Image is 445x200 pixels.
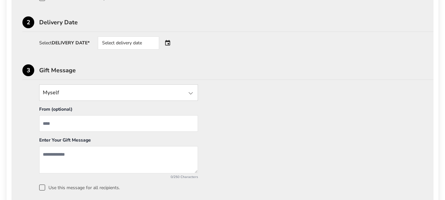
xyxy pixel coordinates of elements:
div: Delivery Date [39,19,433,25]
div: Gift Message [39,67,433,73]
div: Select delivery date [98,36,159,50]
div: Select [39,41,90,45]
div: 3 [22,64,34,76]
div: From (optional) [39,106,198,115]
div: Enter Your Gift Message [39,137,198,146]
div: 0/250 Characters [39,175,198,179]
div: 2 [22,16,34,28]
input: State [39,84,198,101]
input: From [39,115,198,132]
strong: DELIVERY DATE* [52,40,90,46]
textarea: Add a message [39,146,198,173]
label: Use this message for all recipients. [39,185,423,190]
